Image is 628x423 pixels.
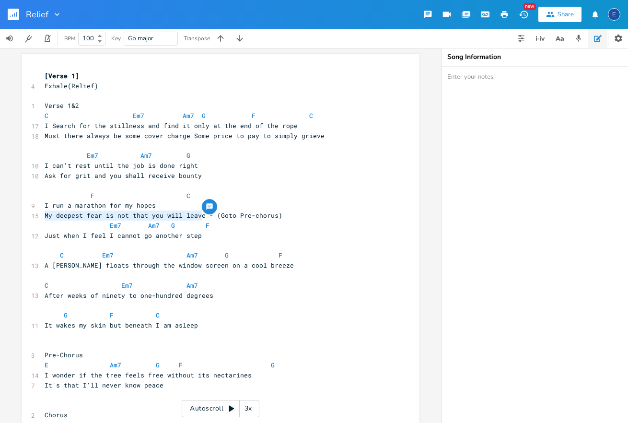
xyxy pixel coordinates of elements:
span: Am7 [186,281,198,290]
span: C [309,111,313,120]
span: C [156,311,160,319]
span: Verse 1&2 [45,101,79,110]
span: Chorus [45,411,68,419]
span: Am7 [183,111,194,120]
span: F [91,191,94,200]
div: Autoscroll [182,400,259,417]
span: It wakes my skin but beneath I am asleep [45,321,198,329]
span: I wonder if the tree feels free without its nectarines [45,371,252,379]
span: Em7 [102,251,114,259]
span: [Verse 1] [45,71,79,80]
span: F [279,251,282,259]
span: F [252,111,256,120]
div: BPM [64,36,75,41]
span: Pre-Chorus [45,351,83,359]
div: Share [558,10,574,19]
span: Exhale(Relief) [45,82,98,90]
span: G [156,361,160,369]
div: 3x [240,400,257,417]
span: G [64,311,68,319]
div: Key [111,35,121,41]
span: Am7 [140,151,152,160]
button: Share [538,7,581,22]
span: G [271,361,275,369]
span: Am7 [186,251,198,259]
span: C [186,191,190,200]
span: Am7 [110,361,121,369]
span: G [171,221,175,230]
span: F [179,361,183,369]
span: F [206,221,209,230]
span: G [186,151,190,160]
span: I can't rest until the job is done right [45,161,198,170]
span: It's that I'll never know peace [45,381,163,389]
div: New [523,3,536,10]
span: Am7 [148,221,160,230]
span: C [60,251,64,259]
span: I run a marathon for my hopes [45,201,156,210]
span: My deepest fear is not that you will leave - (Goto Pre-chorus) [45,211,282,220]
span: Gb major [128,34,153,43]
span: I Search for the stillness and find it only at the end of the rope [45,121,298,130]
span: F [110,311,114,319]
div: Erin Nicole [608,8,620,21]
span: Relief [26,10,48,19]
div: Song Information [447,54,628,60]
span: Ask for grit and you shall receive bounty [45,171,202,180]
span: Em7 [87,151,98,160]
span: Em7 [133,111,144,120]
button: New [514,6,533,23]
span: Em7 [110,221,121,230]
span: G [202,111,206,120]
span: E [45,361,48,369]
span: Must there always be some cover charge Some price to pay to simply grieve [45,131,325,140]
span: C [45,111,48,120]
span: Just when I feel I cannot go another step [45,231,202,240]
button: E [608,3,620,25]
span: G [225,251,229,259]
span: C [45,281,48,290]
span: After weeks of ninety to one-hundred degrees [45,291,213,300]
div: Transpose [184,35,210,41]
span: Em7 [121,281,133,290]
span: A [PERSON_NAME] floats through the window screen on a cool breeze [45,261,294,270]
